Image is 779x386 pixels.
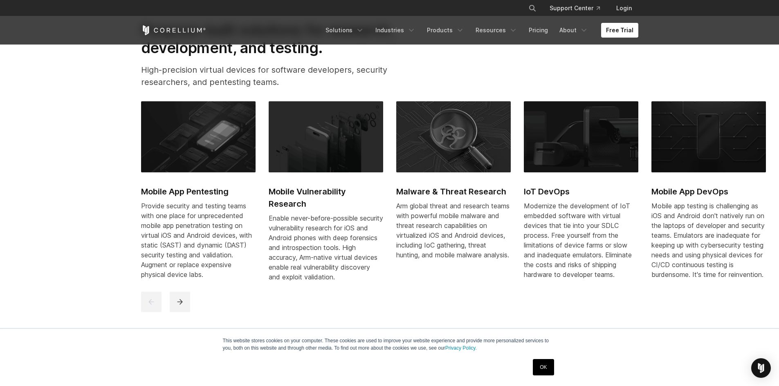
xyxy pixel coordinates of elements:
img: Mobile App DevOps [651,101,766,172]
a: Mobile Vulnerability Research Mobile Vulnerability Research Enable never-before-possible security... [269,101,383,292]
button: previous [141,292,162,312]
div: Enable never-before-possible security vulnerability research for iOS and Android phones with deep... [269,213,383,282]
img: Mobile App Pentesting [141,101,256,172]
a: Malware & Threat Research Malware & Threat Research Arm global threat and research teams with pow... [396,101,511,270]
img: Malware & Threat Research [396,101,511,172]
a: Solutions [321,23,369,38]
a: IoT DevOps IoT DevOps Modernize the development of IoT embedded software with virtual devices tha... [524,101,638,289]
h2: Mobile Vulnerability Research [269,185,383,210]
a: Privacy Policy. [445,345,477,351]
img: Mobile Vulnerability Research [269,101,383,172]
h2: IoT DevOps [524,185,638,198]
img: IoT DevOps [524,101,638,172]
p: This website stores cookies on your computer. These cookies are used to improve your website expe... [223,337,557,352]
a: Pricing [524,23,553,38]
a: Login [610,1,638,16]
div: Mobile app testing is challenging as iOS and Android don't natively run on the laptops of develop... [651,201,766,279]
a: Products [422,23,469,38]
a: Industries [370,23,420,38]
button: next [170,292,190,312]
a: Resources [471,23,522,38]
a: Corellium Home [141,25,206,35]
a: Mobile App Pentesting Mobile App Pentesting Provide security and testing teams with one place for... [141,101,256,289]
div: Modernize the development of IoT embedded software with virtual devices that tie into your SDLC p... [524,201,638,279]
h2: Mobile App DevOps [651,185,766,198]
div: Navigation Menu [519,1,638,16]
div: Arm global threat and research teams with powerful mobile malware and threat research capabilitie... [396,201,511,260]
div: Navigation Menu [321,23,638,38]
div: Open Intercom Messenger [751,358,771,378]
a: Free Trial [601,23,638,38]
h2: Mobile App Pentesting [141,185,256,198]
button: Search [525,1,540,16]
a: OK [533,359,554,375]
div: Provide security and testing teams with one place for unprecedented mobile app penetration testin... [141,201,256,279]
p: High-precision virtual devices for software developers, security researchers, and pentesting teams. [141,64,420,88]
a: About [555,23,593,38]
a: Support Center [543,1,606,16]
h2: Malware & Threat Research [396,185,511,198]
